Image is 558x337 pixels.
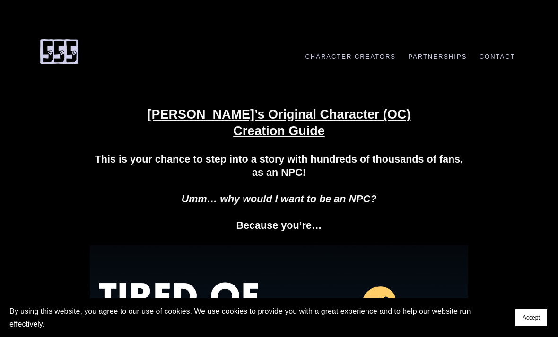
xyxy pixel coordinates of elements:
h2: Because you’re… [90,219,468,232]
img: 555 Comic [38,38,80,65]
span: Accept [523,314,540,321]
h2: This is your chance to step into a story with hundreds of thousands of fans, as an NPC! [90,153,468,179]
a: Contact [474,53,520,60]
a: Character Creators [300,53,401,60]
a: 555 Comic [38,43,80,58]
em: Umm… why would I want to be an NPC? [182,193,377,205]
a: Partnerships [403,53,472,60]
span: [PERSON_NAME]’s Original Character (OC) Creation Guide [147,107,410,138]
button: Accept [515,309,547,326]
p: By using this website, you agree to our use of cookies. We use cookies to provide you with a grea... [9,305,506,330]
